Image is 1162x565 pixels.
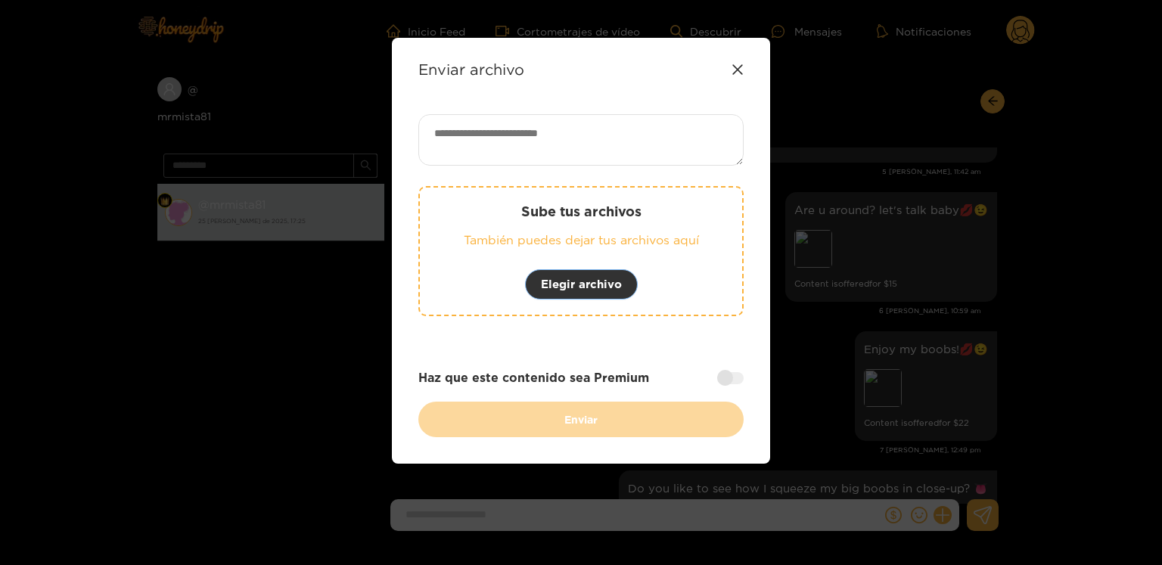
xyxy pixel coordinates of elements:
[525,269,638,300] button: Elegir archivo
[418,61,524,77] font: Enviar archivo
[464,233,699,247] font: También puedes dejar tus archivos aquí
[521,203,642,219] font: Sube tus archivos
[564,414,598,425] font: Enviar
[418,371,649,384] font: Haz que este contenido sea Premium
[418,402,744,437] button: Enviar
[541,278,622,290] font: Elegir archivo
